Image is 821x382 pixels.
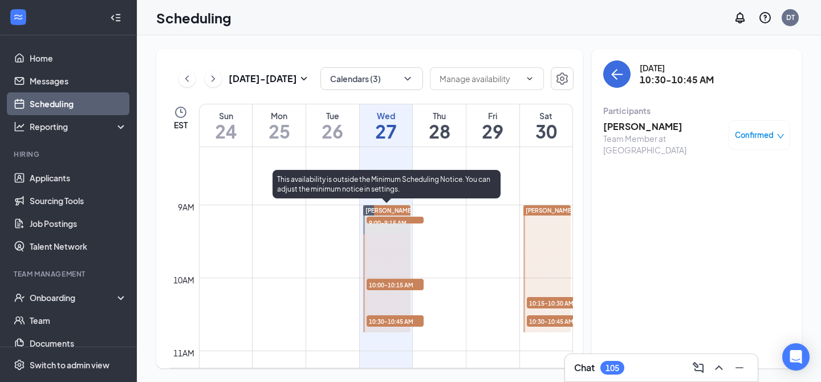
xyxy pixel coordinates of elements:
[174,105,188,119] svg: Clock
[782,343,810,371] div: Open Intercom Messenger
[603,105,790,116] div: Participants
[777,132,785,140] span: down
[208,72,219,86] svg: ChevronRight
[30,292,117,303] div: Onboarding
[402,73,413,84] svg: ChevronDown
[365,207,413,214] span: [PERSON_NAME]
[306,121,359,141] h1: 26
[603,60,631,88] button: back-button
[367,279,424,290] span: 10:00-10:15 AM
[360,104,413,147] a: August 27, 2025
[229,72,297,85] h3: [DATE] - [DATE]
[14,359,25,371] svg: Settings
[413,104,466,147] a: August 28, 2025
[360,110,413,121] div: Wed
[253,110,306,121] div: Mon
[30,92,127,115] a: Scheduling
[181,72,193,86] svg: ChevronLeft
[30,309,127,332] a: Team
[574,361,595,374] h3: Chat
[440,72,521,85] input: Manage availability
[253,121,306,141] h1: 25
[14,149,125,159] div: Hiring
[30,47,127,70] a: Home
[551,67,574,90] button: Settings
[786,13,795,22] div: DT
[640,62,714,74] div: [DATE]
[758,11,772,25] svg: QuestionInfo
[367,315,424,327] span: 10:30-10:45 AM
[320,67,423,90] button: Calendars (3)ChevronDown
[200,104,252,147] a: August 24, 2025
[110,12,121,23] svg: Collapse
[205,70,222,87] button: ChevronRight
[30,166,127,189] a: Applicants
[730,359,749,377] button: Minimize
[413,121,466,141] h1: 28
[520,121,572,141] h1: 30
[413,110,466,121] div: Thu
[520,104,572,147] a: August 30, 2025
[710,359,728,377] button: ChevronUp
[692,361,705,375] svg: ComposeMessage
[176,201,197,213] div: 9am
[527,315,584,327] span: 10:30-10:45 AM
[14,121,25,132] svg: Analysis
[156,8,231,27] h1: Scheduling
[297,72,311,86] svg: SmallChevronDown
[603,120,723,133] h3: [PERSON_NAME]
[14,269,125,279] div: Team Management
[178,70,196,87] button: ChevronLeft
[527,297,584,308] span: 10:15-10:30 AM
[712,361,726,375] svg: ChevronUp
[555,72,569,86] svg: Settings
[30,235,127,258] a: Talent Network
[30,70,127,92] a: Messages
[466,121,519,141] h1: 29
[14,292,25,303] svg: UserCheck
[30,359,109,371] div: Switch to admin view
[640,74,714,86] h3: 10:30-10:45 AM
[200,110,252,121] div: Sun
[525,74,534,83] svg: ChevronDown
[253,104,306,147] a: August 25, 2025
[689,359,708,377] button: ComposeMessage
[466,104,519,147] a: August 29, 2025
[171,347,197,359] div: 11am
[30,212,127,235] a: Job Postings
[610,67,624,81] svg: ArrowLeft
[171,274,197,286] div: 10am
[13,11,24,23] svg: WorkstreamLogo
[520,110,572,121] div: Sat
[733,11,747,25] svg: Notifications
[30,189,127,212] a: Sourcing Tools
[306,110,359,121] div: Tue
[367,217,424,228] span: 9:00-9:15 AM
[735,129,774,141] span: Confirmed
[603,133,723,156] div: Team Member at [GEOGRAPHIC_DATA]
[30,121,128,132] div: Reporting
[466,110,519,121] div: Fri
[360,121,413,141] h1: 27
[200,121,252,141] h1: 24
[306,104,359,147] a: August 26, 2025
[174,119,188,131] span: EST
[526,207,574,214] span: [PERSON_NAME]
[605,363,619,373] div: 105
[273,170,501,198] div: This availability is outside the Minimum Scheduling Notice. You can adjust the minimum notice in ...
[733,361,746,375] svg: Minimize
[30,332,127,355] a: Documents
